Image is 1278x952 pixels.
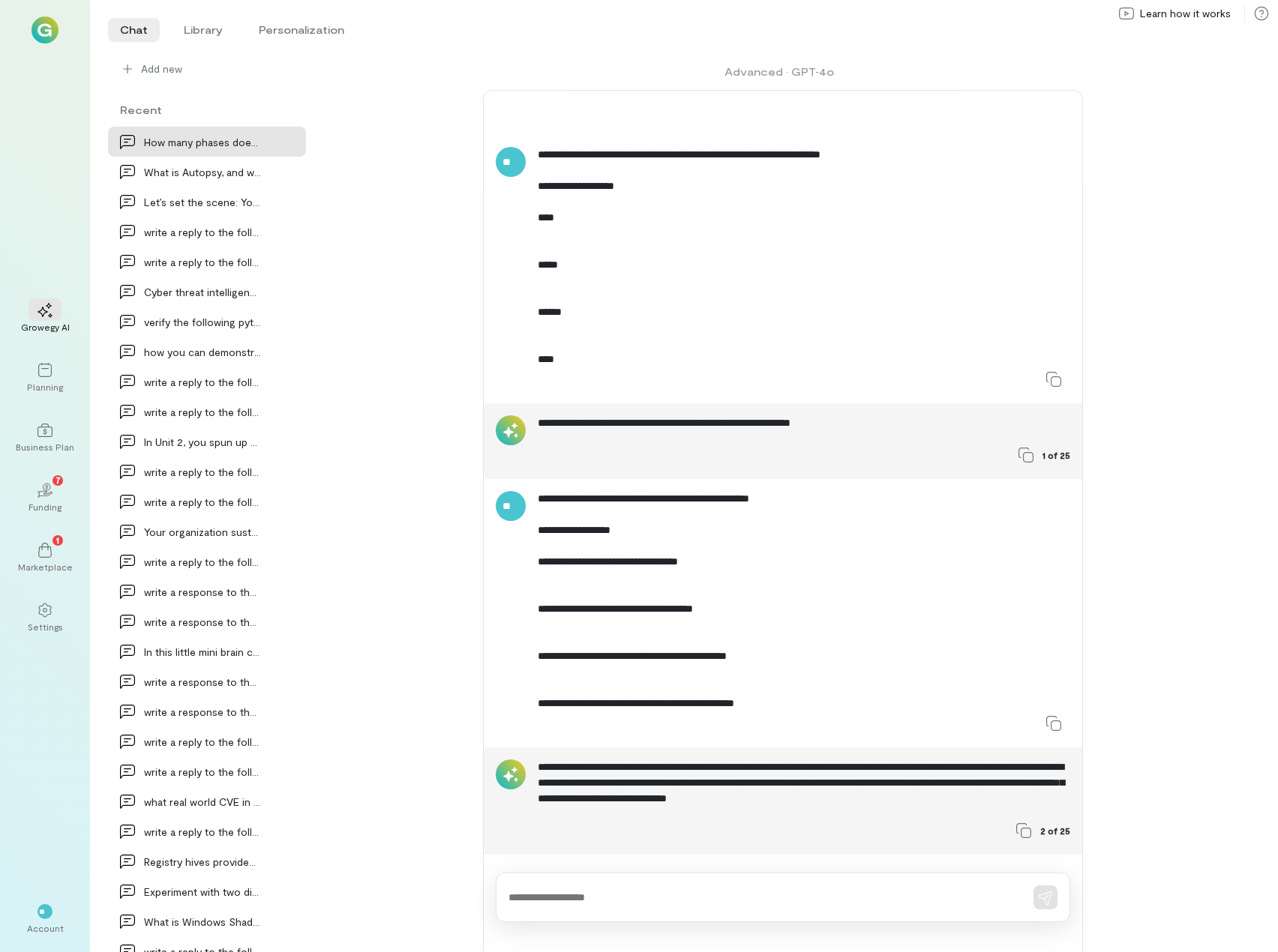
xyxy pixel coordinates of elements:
div: write a reply to the following to include a fact:… [144,494,261,510]
div: Recent [108,102,306,118]
div: In Unit 2, you spun up a Docker version of Splunk… [144,434,261,450]
div: how you can demonstrate an exploit using CVE-2023… [144,344,261,360]
a: Marketplace [18,531,72,585]
li: Chat [108,18,160,42]
div: Experiment with two different Windows SysInternal… [144,884,261,900]
div: write a response to the following and include a f… [144,674,261,690]
div: write a reply to the following to include a fact… [144,224,261,240]
div: what real world CVE in the last 3 years can be id… [144,794,261,810]
span: 7 [55,473,61,486]
a: Growegy AI [18,291,72,345]
div: Planning [27,381,63,393]
div: Let’s set the scene: You get to complete this sto… [144,194,261,210]
div: Your organization sustained a network intrusion,… [144,524,261,540]
span: 2 of 25 [1040,825,1070,837]
span: Learn how it works [1140,6,1231,21]
div: verify the following python code: from flask_unsi… [144,314,261,330]
div: How many phases does the Abstract Digital Forensi… [144,134,261,150]
div: write a reply to the following and include a fact… [144,254,261,270]
span: Add new [141,61,182,76]
div: What is Autopsy, and what is its primary purpose… [144,164,261,180]
div: Business Plan [16,441,74,453]
div: write a response to the following to include addi… [144,704,261,720]
div: In this little mini brain challenge, you will dem… [144,644,261,660]
div: Settings [28,621,63,633]
div: write a response to the following to include a fa… [144,584,261,600]
a: Settings [18,591,72,645]
div: write a reply to the following to include a fact:… [144,464,261,480]
a: Planning [18,351,72,405]
div: write a reply to the following to include a fact:… [144,824,261,840]
div: write a reply to the following to include a fact:… [144,734,261,750]
div: write a reply to the following: Q: Based on your… [144,554,261,570]
a: Funding [18,471,72,525]
div: Registry hives provided timestamps for the DFIR i… [144,854,261,870]
li: Library [172,18,235,42]
a: Business Plan [18,411,72,465]
div: write a reply to the following to include a fact:… [144,764,261,780]
div: Account [27,922,64,934]
span: 1 [56,533,59,546]
div: write a reply to the following to include a fact… [144,374,261,390]
div: write a response to the following to include a fa… [144,614,261,630]
div: write a reply to the following to include a fact:… [144,404,261,420]
div: Growegy AI [21,321,70,333]
span: 1 of 25 [1042,449,1070,461]
div: Cyber threat intelligence platforms (TIPs) offer… [144,284,261,300]
div: Funding [28,501,61,513]
li: Personalization [247,18,356,42]
div: Marketplace [18,561,73,573]
div: What is Windows Shadow Copy and as a digital fore… [144,914,261,930]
